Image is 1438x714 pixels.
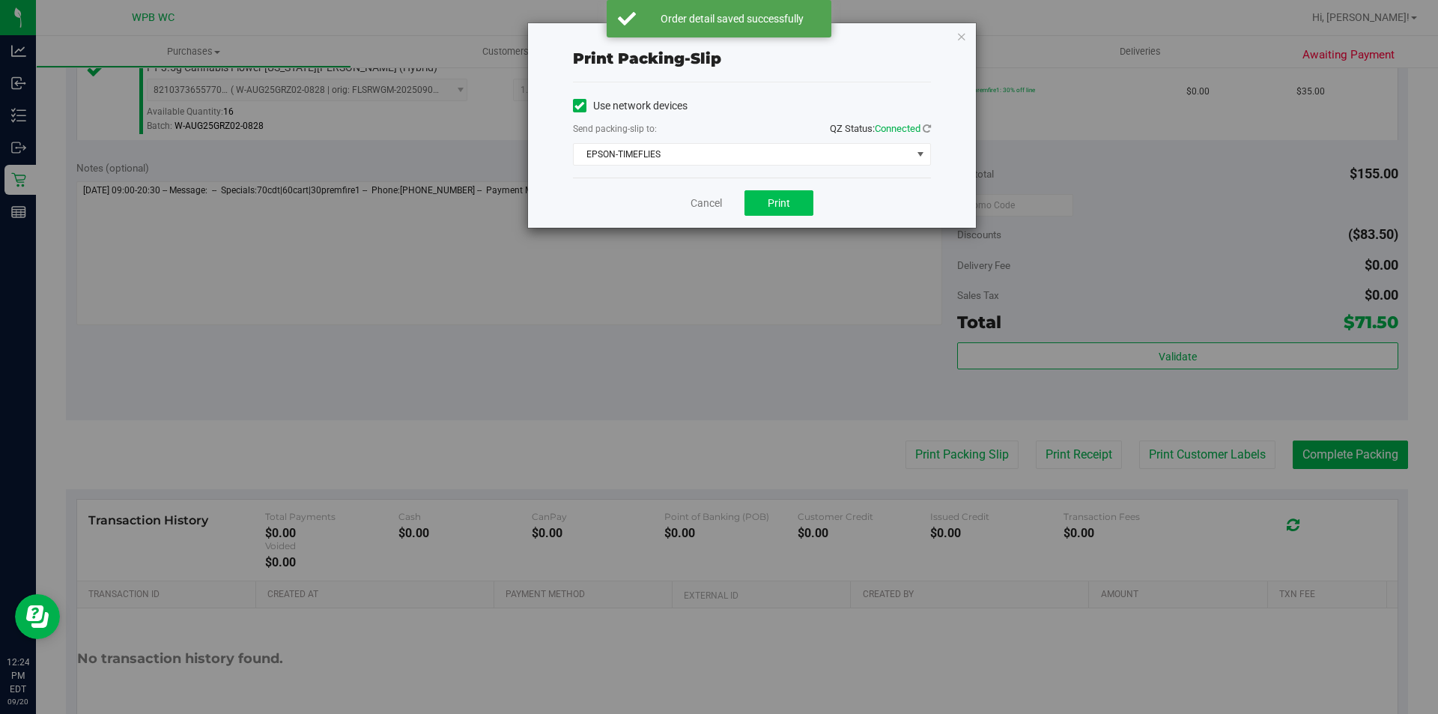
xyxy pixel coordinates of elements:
span: select [911,144,929,165]
button: Print [744,190,813,216]
div: Order detail saved successfully [644,11,820,26]
span: Print packing-slip [573,49,721,67]
span: EPSON-TIMEFLIES [574,144,911,165]
span: Connected [875,123,920,134]
a: Cancel [691,196,722,211]
span: QZ Status: [830,123,931,134]
iframe: Resource center [15,594,60,639]
span: Print [768,197,790,209]
label: Use network devices [573,98,688,114]
label: Send packing-slip to: [573,122,657,136]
